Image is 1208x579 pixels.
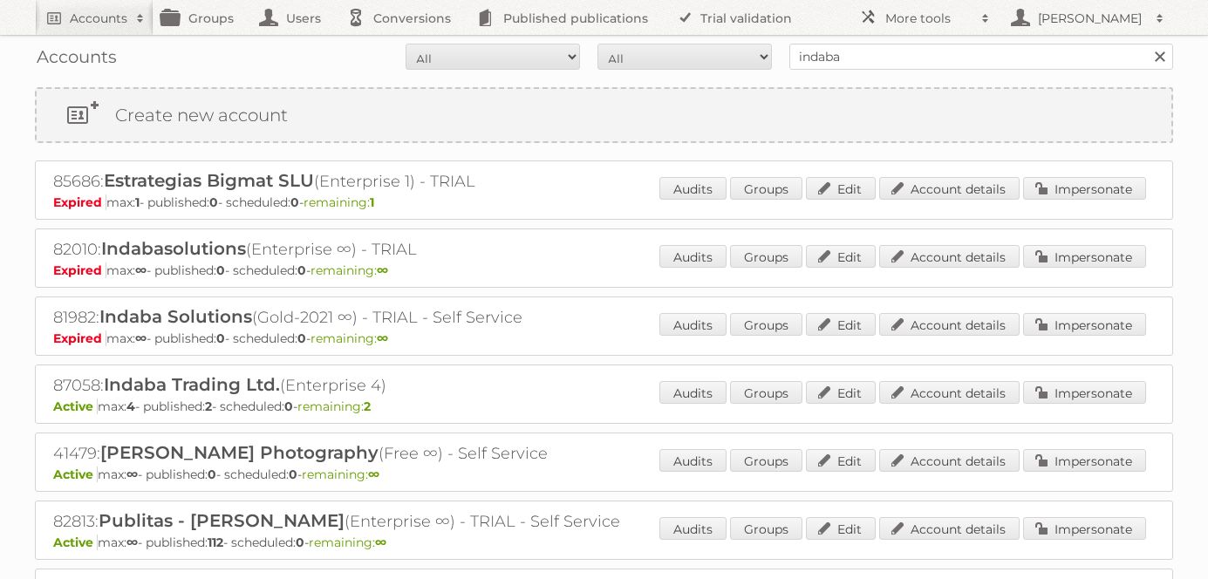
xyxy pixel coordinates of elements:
[53,262,106,278] span: Expired
[364,398,371,414] strong: 2
[311,262,388,278] span: remaining:
[53,535,1155,550] p: max: - published: - scheduled: -
[302,467,379,482] span: remaining:
[208,467,216,482] strong: 0
[296,535,304,550] strong: 0
[730,177,802,200] a: Groups
[377,330,388,346] strong: ∞
[53,398,98,414] span: Active
[1023,449,1146,472] a: Impersonate
[885,10,973,27] h2: More tools
[297,330,306,346] strong: 0
[99,510,345,531] span: Publitas - [PERSON_NAME]
[37,89,1171,141] a: Create new account
[304,194,374,210] span: remaining:
[375,535,386,550] strong: ∞
[209,194,218,210] strong: 0
[659,245,727,268] a: Audits
[208,535,223,550] strong: 112
[659,177,727,200] a: Audits
[53,306,664,329] h2: 81982: (Gold-2021 ∞) - TRIAL - Self Service
[290,194,299,210] strong: 0
[53,510,664,533] h2: 82813: (Enterprise ∞) - TRIAL - Self Service
[53,238,664,261] h2: 82010: (Enterprise ∞) - TRIAL
[309,535,386,550] span: remaining:
[53,467,98,482] span: Active
[806,381,876,404] a: Edit
[1023,177,1146,200] a: Impersonate
[879,177,1020,200] a: Account details
[879,517,1020,540] a: Account details
[53,374,664,397] h2: 87058: (Enterprise 4)
[53,442,664,465] h2: 41479: (Free ∞) - Self Service
[377,262,388,278] strong: ∞
[126,398,135,414] strong: 4
[659,381,727,404] a: Audits
[879,449,1020,472] a: Account details
[659,517,727,540] a: Audits
[126,467,138,482] strong: ∞
[659,449,727,472] a: Audits
[99,306,252,327] span: Indaba Solutions
[101,238,246,259] span: Indabasolutions
[53,467,1155,482] p: max: - published: - scheduled: -
[879,245,1020,268] a: Account details
[216,262,225,278] strong: 0
[289,467,297,482] strong: 0
[659,313,727,336] a: Audits
[53,194,1155,210] p: max: - published: - scheduled: -
[730,381,802,404] a: Groups
[70,10,127,27] h2: Accounts
[53,398,1155,414] p: max: - published: - scheduled: -
[806,313,876,336] a: Edit
[297,262,306,278] strong: 0
[806,177,876,200] a: Edit
[53,262,1155,278] p: max: - published: - scheduled: -
[730,449,802,472] a: Groups
[879,381,1020,404] a: Account details
[104,374,280,395] span: Indaba Trading Ltd.
[297,398,371,414] span: remaining:
[53,535,98,550] span: Active
[1023,517,1146,540] a: Impersonate
[1034,10,1147,27] h2: [PERSON_NAME]
[1023,313,1146,336] a: Impersonate
[216,330,225,346] strong: 0
[730,313,802,336] a: Groups
[53,170,664,193] h2: 85686: (Enterprise 1) - TRIAL
[1023,381,1146,404] a: Impersonate
[311,330,388,346] span: remaining:
[205,398,212,414] strong: 2
[53,194,106,210] span: Expired
[284,398,293,414] strong: 0
[1023,245,1146,268] a: Impersonate
[53,330,1155,346] p: max: - published: - scheduled: -
[730,517,802,540] a: Groups
[126,535,138,550] strong: ∞
[100,442,379,463] span: [PERSON_NAME] Photography
[53,330,106,346] span: Expired
[135,262,147,278] strong: ∞
[370,194,374,210] strong: 1
[104,170,314,191] span: Estrategias Bigmat SLU
[135,330,147,346] strong: ∞
[730,245,802,268] a: Groups
[135,194,140,210] strong: 1
[806,449,876,472] a: Edit
[368,467,379,482] strong: ∞
[806,517,876,540] a: Edit
[879,313,1020,336] a: Account details
[806,245,876,268] a: Edit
